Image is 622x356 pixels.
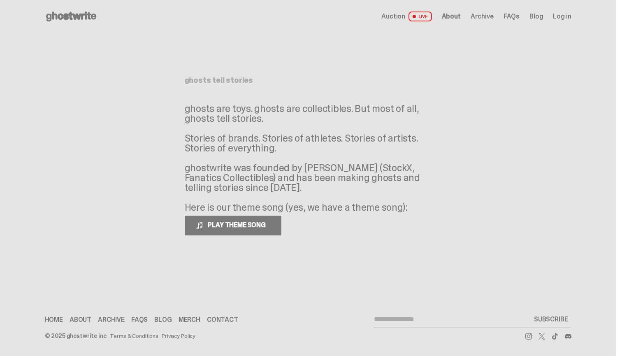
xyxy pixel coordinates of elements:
a: Log in [553,13,571,20]
a: Home [45,316,63,323]
button: SUBSCRIBE [531,311,571,328]
a: Privacy Policy [162,333,195,339]
a: Archive [98,316,125,323]
p: ghosts are toys. ghosts are collectibles. But most of all, ghosts tell stories. Stories of brands... [185,104,432,212]
a: About [70,316,91,323]
a: Blog [529,13,543,20]
a: Contact [207,316,238,323]
a: About [442,13,461,20]
button: PLAY THEME SONG [185,216,281,235]
a: FAQs [131,316,148,323]
a: Terms & Conditions [110,333,158,339]
div: © 2025 ghostwrite inc [45,333,107,339]
a: Auction LIVE [381,12,432,21]
span: LIVE [408,12,432,21]
span: Auction [381,13,405,20]
a: Archive [471,13,494,20]
a: Blog [154,316,172,323]
h1: ghosts tell stories [185,77,432,84]
a: Merch [179,316,200,323]
a: FAQs [504,13,520,20]
span: PLAY THEME SONG [204,221,271,229]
